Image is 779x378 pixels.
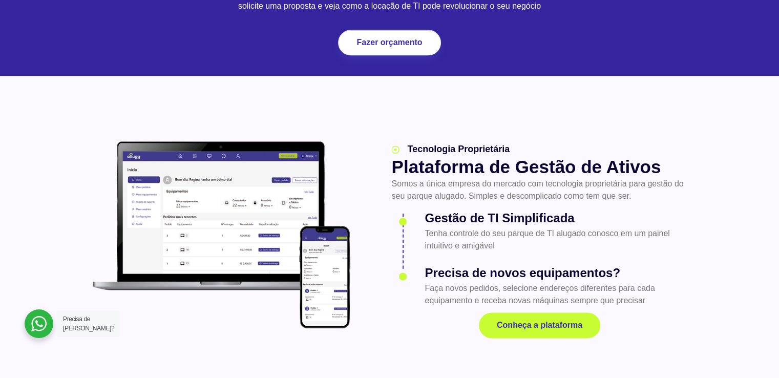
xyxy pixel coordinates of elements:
span: Tecnologia Proprietária [405,142,510,156]
span: Conheça a plataforma [497,321,582,329]
a: Fazer orçamento [338,30,440,55]
span: Fazer orçamento [356,38,422,47]
p: Somos a única empresa do mercado com tecnologia proprietária para gestão do seu parque alugado. S... [391,178,687,202]
div: Widget de chat [728,329,779,378]
h2: Plataforma de Gestão de Ativos [391,156,687,178]
a: Conheça a plataforma [479,312,600,338]
h3: Gestão de TI Simplificada [425,209,687,227]
p: Faça novos pedidos, selecione endereços diferentes para cada equipamento e receba novas máquinas ... [425,282,687,307]
img: plataforma allugg [88,137,356,333]
iframe: Chat Widget [728,329,779,378]
span: Precisa de [PERSON_NAME]? [63,316,114,332]
p: Tenha controle do seu parque de TI alugado conosco em um painel intuitivo e amigável [425,227,687,252]
h3: Precisa de novos equipamentos? [425,264,687,282]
